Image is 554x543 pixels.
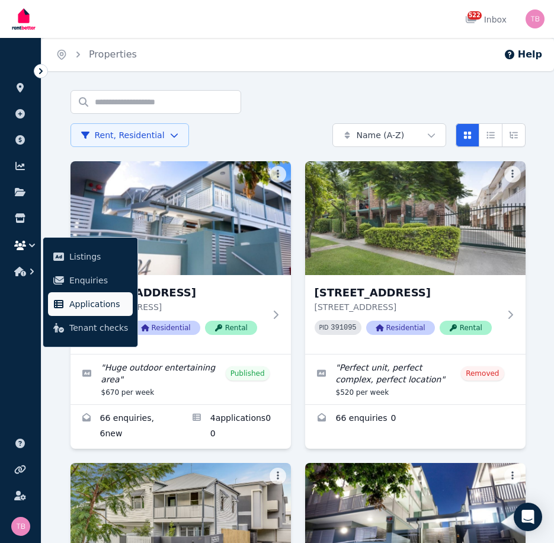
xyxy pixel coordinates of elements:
[479,123,502,147] button: Compact list view
[502,123,526,147] button: Expanded list view
[514,503,542,531] div: Open Intercom Messenger
[48,269,133,292] a: Enquiries
[332,123,446,147] button: Name (A-Z)
[305,405,526,433] a: Enquiries for 2/16 Lamington St, New Farm
[205,321,257,335] span: Rental
[48,245,133,269] a: Listings
[69,321,128,335] span: Tenant checks
[132,321,200,335] span: Residential
[319,324,329,331] small: PID
[526,9,545,28] img: Tracy Barrett
[80,301,265,313] p: [STREET_ADDRESS]
[331,324,356,332] code: 391095
[69,297,128,311] span: Applications
[71,161,291,354] a: 1/24 Welsby St, New Farm[STREET_ADDRESS][STREET_ADDRESS]PID 392333ResidentialRental
[71,354,291,404] a: Edit listing: Huge outdoor entertaining area
[48,292,133,316] a: Applications
[270,468,286,484] button: More options
[41,38,151,71] nav: Breadcrumb
[456,123,526,147] div: View options
[71,161,291,275] img: 1/24 Welsby St, New Farm
[48,316,133,340] a: Tenant checks
[504,468,521,484] button: More options
[89,49,137,60] a: Properties
[81,129,165,141] span: Rent, Residential
[305,161,526,354] a: 2/16 Lamington St, New Farm[STREET_ADDRESS][STREET_ADDRESS]PID 391095ResidentialRental
[357,129,405,141] span: Name (A-Z)
[440,321,492,335] span: Rental
[467,11,482,20] span: 522
[305,161,526,275] img: 2/16 Lamington St, New Farm
[366,321,435,335] span: Residential
[305,354,526,404] a: Edit listing: Perfect unit, perfect complex, perfect location
[69,250,128,264] span: Listings
[315,301,499,313] p: [STREET_ADDRESS]
[9,65,47,74] span: ORGANISE
[181,405,291,449] a: Applications for 1/24 Welsby St, New Farm
[11,517,30,536] img: Tracy Barrett
[9,4,38,34] img: RentBetter
[465,14,507,25] div: Inbox
[69,273,128,288] span: Enquiries
[270,166,286,183] button: More options
[71,123,189,147] button: Rent, Residential
[504,47,542,62] button: Help
[80,285,265,301] h3: [STREET_ADDRESS]
[71,405,181,449] a: Enquiries for 1/24 Welsby St, New Farm
[315,285,499,301] h3: [STREET_ADDRESS]
[504,166,521,183] button: More options
[456,123,479,147] button: Card view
